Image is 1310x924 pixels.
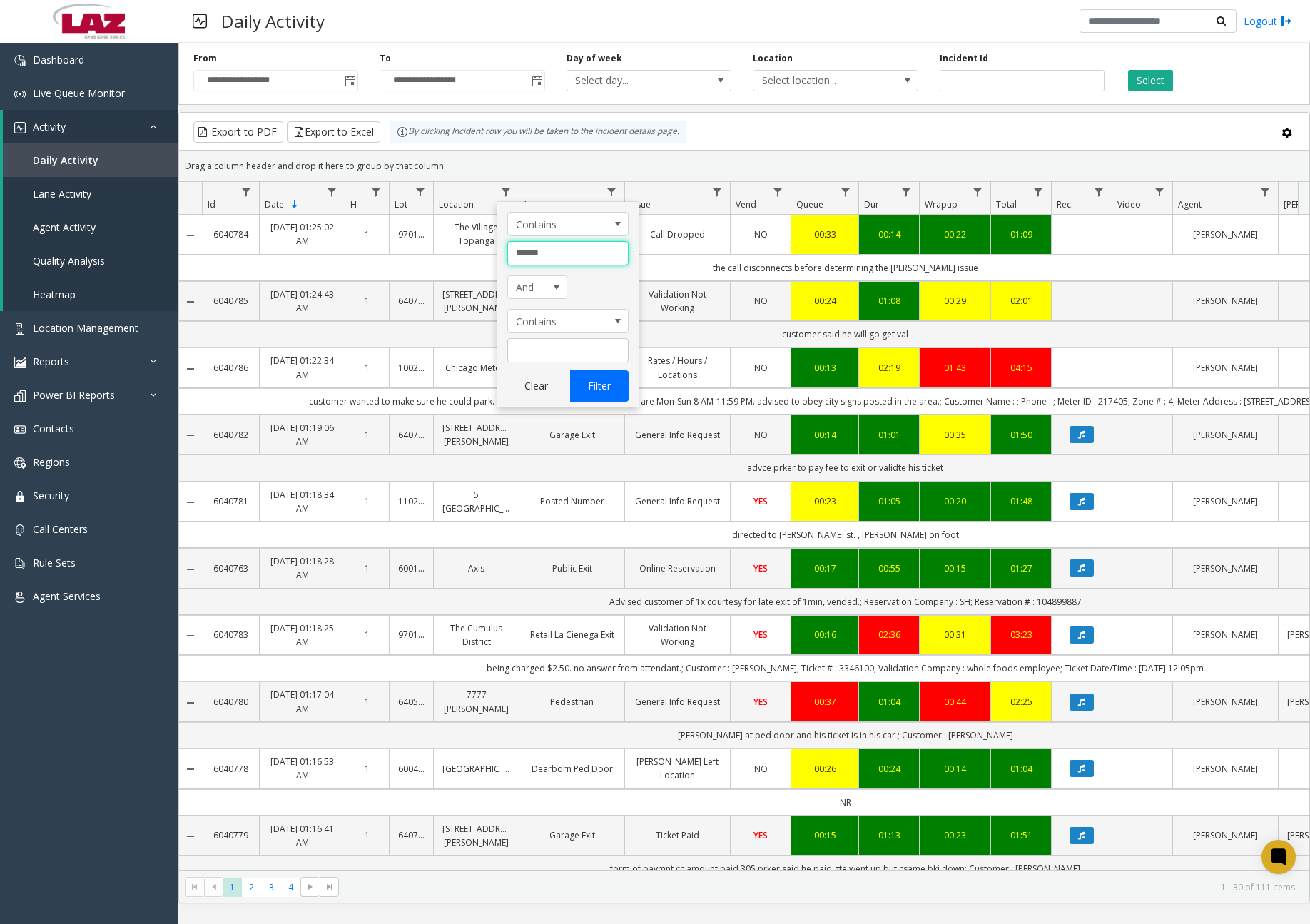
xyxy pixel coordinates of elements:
[800,428,850,442] a: 00:14
[968,182,987,201] a: Wrapup Filter Menu
[305,881,316,893] span: Go to the next page
[528,695,616,709] a: Pedestrian
[14,323,26,335] img: 'icon'
[223,878,242,897] span: Page 1
[398,228,425,241] a: 970166
[268,688,336,715] a: [DATE] 01:17:04 AM
[210,428,250,442] a: 6040782
[739,494,782,508] a: YES
[33,187,91,200] span: Lane Activity
[1000,428,1042,442] a: 01:50
[1000,828,1042,842] div: 01:51
[928,361,982,375] div: 01:43
[800,562,850,575] a: 00:17
[800,762,850,776] div: 00:26
[398,494,425,508] a: 110291
[3,143,178,177] a: Daily Activity
[398,294,425,308] a: 640749
[1000,695,1042,709] div: 02:25
[1182,562,1269,575] a: [PERSON_NAME]
[897,182,916,201] a: Dur Filter Menu
[3,110,178,143] a: Activity
[14,122,26,133] img: 'icon'
[193,4,207,39] img: pageIcon
[868,294,910,308] a: 01:08
[1000,228,1042,241] a: 01:09
[868,695,910,709] a: 01:04
[868,494,910,508] a: 01:05
[193,52,217,65] label: From
[753,629,768,641] span: YES
[528,762,616,776] a: Dearborn Ped Door
[868,828,910,842] a: 01:13
[800,828,850,842] a: 00:15
[210,294,250,308] a: 6040785
[868,562,910,575] a: 00:55
[14,592,26,603] img: 'icon'
[398,762,425,776] a: 600405
[354,695,380,709] a: 1
[1178,198,1202,210] span: Agent
[33,589,101,603] span: Agent Services
[800,228,850,241] div: 00:33
[928,494,982,508] a: 00:20
[508,276,555,299] span: And
[928,695,982,709] div: 00:44
[634,755,721,782] a: [PERSON_NAME] Left Location
[33,522,88,536] span: Call Centers
[179,230,202,241] a: Collapse Details
[1182,294,1269,308] a: [PERSON_NAME]
[1182,361,1269,375] a: [PERSON_NAME]
[442,361,510,375] a: Chicago Meters
[800,361,850,375] a: 00:13
[268,755,336,782] a: [DATE] 01:16:53 AM
[398,628,425,641] a: 970138
[928,628,982,641] a: 00:31
[442,688,510,715] a: 7777 [PERSON_NAME]
[210,628,250,641] a: 6040783
[210,361,250,375] a: 6040786
[1000,762,1042,776] a: 01:04
[497,182,516,201] a: Location Filter Menu
[14,491,26,502] img: 'icon'
[753,562,768,574] span: YES
[634,562,721,575] a: Online Reservation
[800,494,850,508] div: 00:23
[411,182,430,201] a: Lot Filter Menu
[754,295,768,307] span: NO
[268,554,336,582] a: [DATE] 01:18:28 AM
[179,296,202,308] a: Collapse Details
[380,52,391,65] label: To
[753,696,768,708] span: YES
[442,822,510,849] a: [STREET_ADDRESS][PERSON_NAME]
[928,428,982,442] div: 00:35
[210,228,250,241] a: 6040784
[268,822,336,849] a: [DATE] 01:16:41 AM
[1182,494,1269,508] a: [PERSON_NAME]
[1000,294,1042,308] a: 02:01
[33,422,74,435] span: Contacts
[287,121,380,143] button: Export to Excel
[567,71,699,91] span: Select day...
[439,198,474,210] span: Location
[33,254,105,268] span: Quality Analysis
[289,199,300,210] span: Sortable
[868,762,910,776] div: 00:24
[268,220,336,248] a: [DATE] 01:25:02 AM
[1000,361,1042,375] a: 04:15
[739,628,782,641] a: YES
[268,421,336,448] a: [DATE] 01:19:06 AM
[507,241,629,265] input: Location Filter
[193,121,283,143] button: Export to PDF
[33,355,69,368] span: Reports
[868,228,910,241] a: 00:14
[529,71,544,91] span: Toggle popup
[350,198,357,210] span: H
